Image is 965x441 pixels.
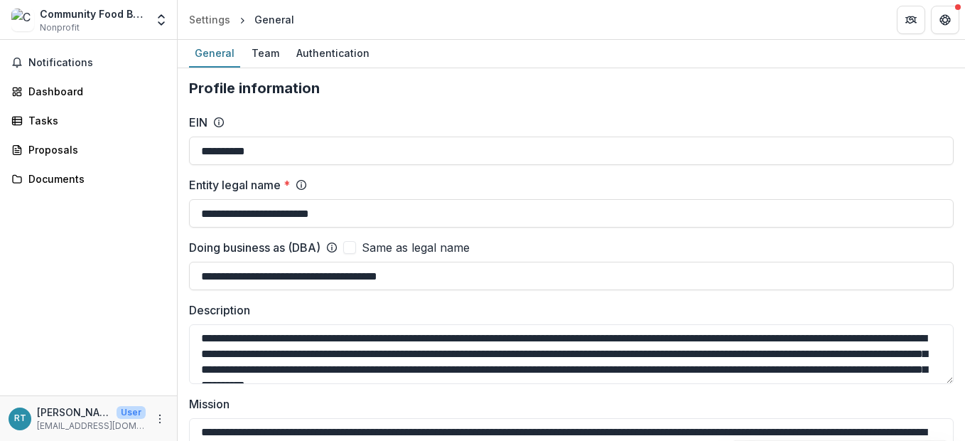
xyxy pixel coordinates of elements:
[37,405,111,420] p: [PERSON_NAME]
[362,239,470,256] span: Same as legal name
[40,21,80,34] span: Nonprofit
[189,176,290,193] label: Entity legal name
[151,6,171,34] button: Open entity switcher
[151,410,168,427] button: More
[40,6,146,21] div: Community Food Bank, Inc.
[254,12,294,27] div: General
[183,9,300,30] nav: breadcrumb
[28,113,160,128] div: Tasks
[189,239,320,256] label: Doing business as (DBA)
[189,302,945,319] label: Description
[14,414,26,423] div: Rudy Taylor
[189,395,945,413] label: Mission
[897,6,925,34] button: Partners
[291,43,375,63] div: Authentication
[28,171,160,186] div: Documents
[11,9,34,31] img: Community Food Bank, Inc.
[291,40,375,68] a: Authentication
[28,84,160,99] div: Dashboard
[246,40,285,68] a: Team
[6,138,171,161] a: Proposals
[189,80,954,97] h2: Profile information
[37,420,146,432] p: [EMAIL_ADDRESS][DOMAIN_NAME]
[6,167,171,191] a: Documents
[183,9,236,30] a: Settings
[189,12,230,27] div: Settings
[189,40,240,68] a: General
[931,6,959,34] button: Get Help
[189,43,240,63] div: General
[189,114,207,131] label: EIN
[246,43,285,63] div: Team
[6,109,171,132] a: Tasks
[6,80,171,103] a: Dashboard
[28,57,166,69] span: Notifications
[28,142,160,157] div: Proposals
[6,51,171,74] button: Notifications
[117,406,146,419] p: User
